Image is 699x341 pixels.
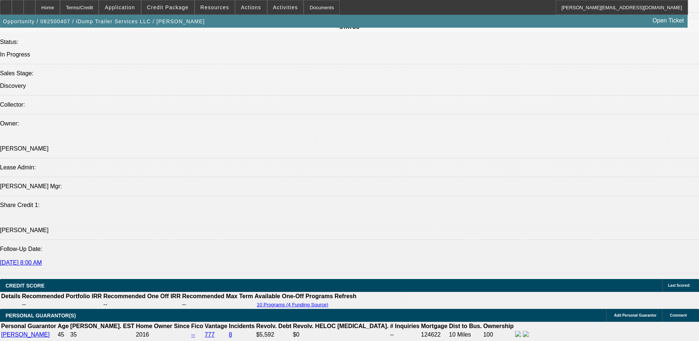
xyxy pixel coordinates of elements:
span: Add Personal Guarantor [614,313,657,317]
span: Last Scored: [668,283,691,287]
span: Opportunity / 082500407 / iDump Trailer Services LLC / [PERSON_NAME] [3,18,205,24]
td: 100 [483,331,514,339]
button: Activities [268,0,304,14]
b: Ownership [483,323,514,329]
span: Actions [241,4,261,10]
a: 777 [205,331,215,338]
td: 35 [70,331,135,339]
b: Incidents [229,323,255,329]
th: Recommended Max Term [182,293,254,300]
th: Recommended Portfolio IRR [21,293,102,300]
img: linkedin-icon.png [523,331,529,337]
b: # Inquiries [390,323,419,329]
td: 124622 [421,331,448,339]
span: Application [105,4,135,10]
a: Open Ticket [650,14,687,27]
td: $5,592 [256,331,292,339]
th: Recommended One Off IRR [103,293,181,300]
span: Activities [273,4,298,10]
a: 8 [229,331,232,338]
td: -- [21,301,102,308]
button: 10 Programs (4 Funding Source) [255,302,331,308]
td: 45 [57,331,69,339]
img: facebook-icon.png [515,331,521,337]
a: -- [191,331,195,338]
b: Age [57,323,69,329]
span: 2016 [136,331,149,338]
b: Dist to Bus. [449,323,482,329]
b: Revolv. HELOC [MEDICAL_DATA]. [293,323,389,329]
b: Personal Guarantor [1,323,56,329]
span: Credit Package [147,4,189,10]
span: PERSONAL GUARANTOR(S) [6,313,76,318]
th: Refresh [334,293,357,300]
td: -- [103,301,181,308]
td: -- [182,301,254,308]
button: Resources [195,0,235,14]
th: Details [1,293,21,300]
button: Actions [235,0,267,14]
button: Credit Package [141,0,194,14]
button: Application [99,0,140,14]
span: Comment [670,313,687,317]
td: $0 [293,331,389,339]
td: 10 Miles [449,331,482,339]
b: Fico [191,323,203,329]
th: Available One-Off Programs [254,293,333,300]
b: Vantage [205,323,227,329]
a: [PERSON_NAME] [1,331,50,338]
span: CREDIT SCORE [6,283,45,289]
b: Home Owner Since [136,323,190,329]
b: Revolv. Debt [256,323,291,329]
b: Mortgage [421,323,448,329]
span: Resources [200,4,229,10]
td: -- [389,331,420,339]
b: [PERSON_NAME]. EST [70,323,134,329]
